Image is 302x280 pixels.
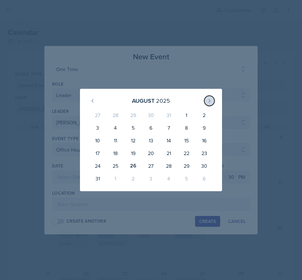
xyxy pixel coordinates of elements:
div: 20 [142,147,160,160]
div: 5 [124,121,142,134]
div: 25 [107,160,124,172]
div: 28 [107,109,124,121]
div: 2025 [156,96,170,105]
div: 3 [142,172,160,185]
div: 6 [195,172,213,185]
div: 5 [178,172,195,185]
div: 13 [142,134,160,147]
div: 11 [107,134,124,147]
div: 7 [160,121,178,134]
div: 4 [107,121,124,134]
div: 31 [89,172,107,185]
div: 23 [195,147,213,160]
div: 8 [178,121,195,134]
div: 30 [195,160,213,172]
div: 14 [160,134,178,147]
div: 30 [142,109,160,121]
div: 22 [178,147,195,160]
div: 29 [178,160,195,172]
div: 17 [89,147,107,160]
div: 15 [178,134,195,147]
div: 4 [160,172,178,185]
div: 28 [160,160,178,172]
div: 21 [160,147,178,160]
div: 2 [124,172,142,185]
div: 29 [124,109,142,121]
div: August [132,96,154,105]
div: 24 [89,160,107,172]
div: 18 [107,147,124,160]
div: 26 [124,160,142,172]
div: 1 [178,109,195,121]
div: 31 [160,109,178,121]
div: 3 [89,121,107,134]
div: 27 [142,160,160,172]
div: 9 [195,121,213,134]
div: 19 [124,147,142,160]
div: 27 [89,109,107,121]
div: 6 [142,121,160,134]
div: 12 [124,134,142,147]
div: 10 [89,134,107,147]
div: 16 [195,134,213,147]
div: 2 [195,109,213,121]
div: 1 [107,172,124,185]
